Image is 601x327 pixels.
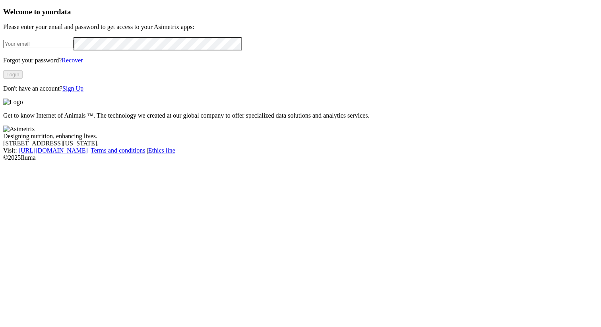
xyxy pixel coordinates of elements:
div: Designing nutrition, enhancing lives. [3,133,598,140]
img: Logo [3,99,23,106]
div: [STREET_ADDRESS][US_STATE]. [3,140,598,147]
h3: Welcome to your [3,8,598,16]
a: [URL][DOMAIN_NAME] [19,147,88,154]
a: Terms and conditions [91,147,145,154]
p: Please enter your email and password to get access to your Asimetrix apps: [3,23,598,31]
span: data [57,8,71,16]
img: Asimetrix [3,126,35,133]
div: © 2025 Iluma [3,154,598,161]
input: Your email [3,40,74,48]
button: Login [3,70,23,79]
a: Recover [62,57,83,64]
p: Get to know Internet of Animals ™. The technology we created at our global company to offer speci... [3,112,598,119]
p: Forgot your password? [3,57,598,64]
div: Visit : | | [3,147,598,154]
a: Ethics line [148,147,175,154]
p: Don't have an account? [3,85,598,92]
a: Sign Up [62,85,83,92]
